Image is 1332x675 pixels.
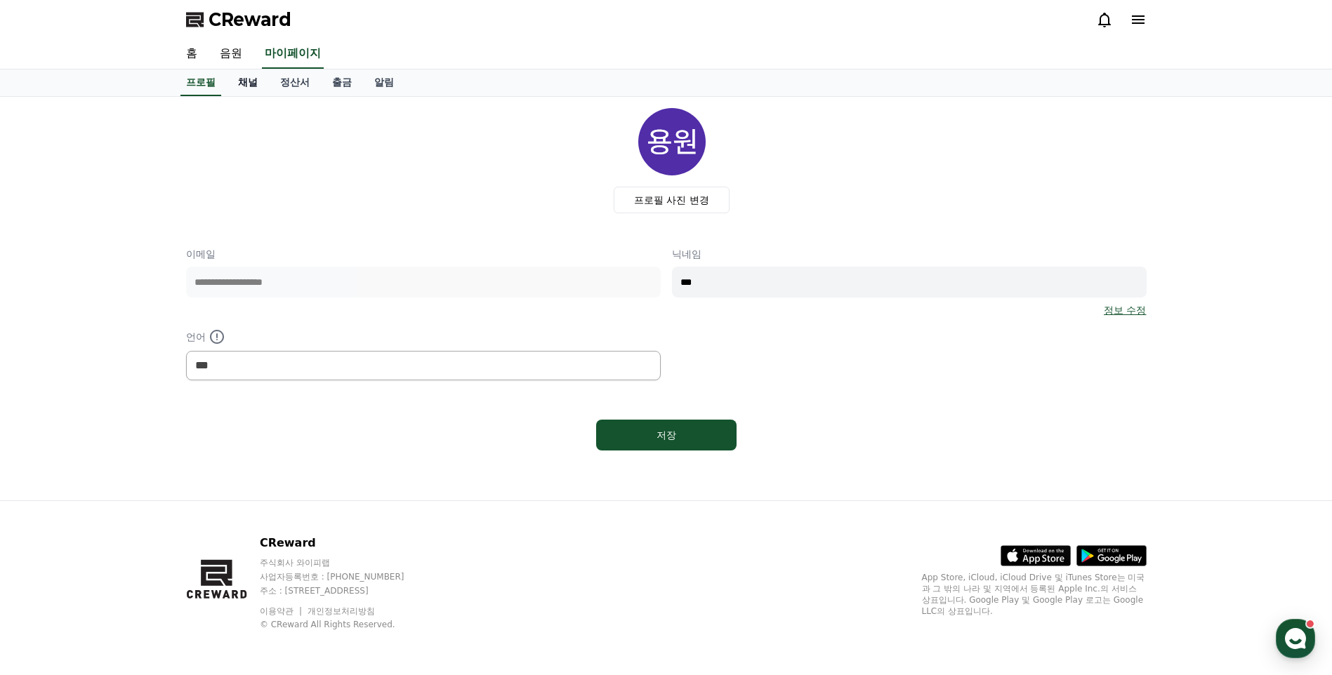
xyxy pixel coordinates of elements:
[175,39,209,69] a: 홈
[596,420,737,450] button: 저장
[260,557,431,568] p: 주식회사 와이피랩
[227,69,269,96] a: 채널
[922,572,1147,617] p: App Store, iCloud, iCloud Drive 및 iTunes Store는 미국과 그 밖의 나라 및 지역에서 등록된 Apple Inc.의 서비스 상표입니다. Goo...
[181,445,270,480] a: 설정
[260,619,431,630] p: © CReward All Rights Reserved.
[1104,303,1146,317] a: 정보 수정
[260,571,431,582] p: 사업자등록번호 : [PHONE_NUMBER]
[128,467,145,478] span: 대화
[321,69,363,96] a: 출금
[308,606,375,616] a: 개인정보처리방침
[672,247,1147,261] p: 닉네임
[260,606,304,616] a: 이용약관
[186,247,661,261] p: 이메일
[209,8,291,31] span: CReward
[4,445,93,480] a: 홈
[260,585,431,596] p: 주소 : [STREET_ADDRESS]
[638,108,706,175] img: profile_image
[624,428,708,442] div: 저장
[186,328,661,345] p: 언어
[260,535,431,552] p: CReward
[93,445,181,480] a: 대화
[217,466,234,477] span: 설정
[262,39,324,69] a: 마이페이지
[363,69,405,96] a: 알림
[614,187,730,213] label: 프로필 사진 변경
[44,466,53,477] span: 홈
[269,69,321,96] a: 정산서
[209,39,253,69] a: 음원
[180,69,221,96] a: 프로필
[186,8,291,31] a: CReward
